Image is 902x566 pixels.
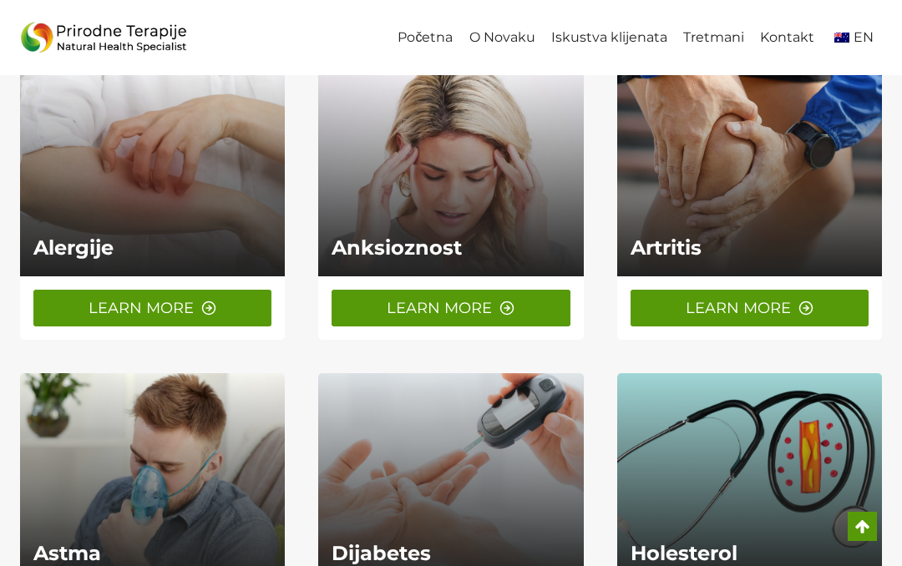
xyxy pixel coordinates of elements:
a: Početna [390,19,461,57]
a: LEARN MORE [33,290,271,326]
span: EN [854,29,874,45]
a: Iskustva klijenata [543,19,675,57]
a: LEARN MORE [631,290,869,326]
a: en_AUEN [823,19,882,57]
span: LEARN MORE [387,296,492,321]
img: Prirodne Terapije [20,18,187,58]
img: English [834,33,849,43]
a: Kontakt [753,19,823,57]
nav: Primary Navigation [390,19,882,57]
a: Tretmani [675,19,752,57]
a: O Novaku [461,19,543,57]
span: LEARN MORE [89,296,194,321]
span: LEARN MORE [686,296,791,321]
a: LEARN MORE [332,290,570,326]
a: Scroll to top [848,512,877,541]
